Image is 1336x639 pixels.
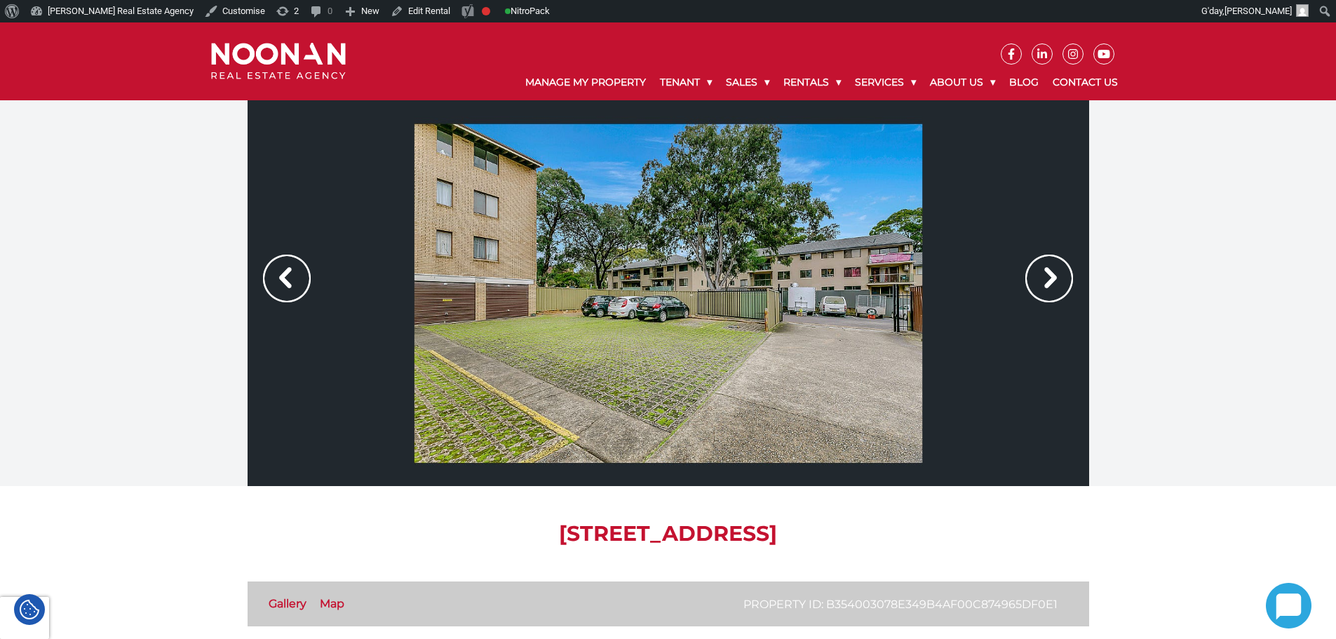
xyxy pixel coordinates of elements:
[248,521,1089,546] h1: [STREET_ADDRESS]
[923,65,1002,100] a: About Us
[263,255,311,302] img: Arrow slider
[482,7,490,15] div: Focus keyphrase not set
[1002,65,1046,100] a: Blog
[269,597,306,610] a: Gallery
[1025,255,1073,302] img: Arrow slider
[14,594,45,625] div: Cookie Settings
[848,65,923,100] a: Services
[743,596,1058,613] p: Property ID: b354003078e349b4af00c874965df0e1
[653,65,719,100] a: Tenant
[211,43,346,80] img: Noonan Real Estate Agency
[719,65,776,100] a: Sales
[776,65,848,100] a: Rentals
[1224,6,1292,16] span: [PERSON_NAME]
[320,597,344,610] a: Map
[1046,65,1125,100] a: Contact Us
[518,65,653,100] a: Manage My Property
